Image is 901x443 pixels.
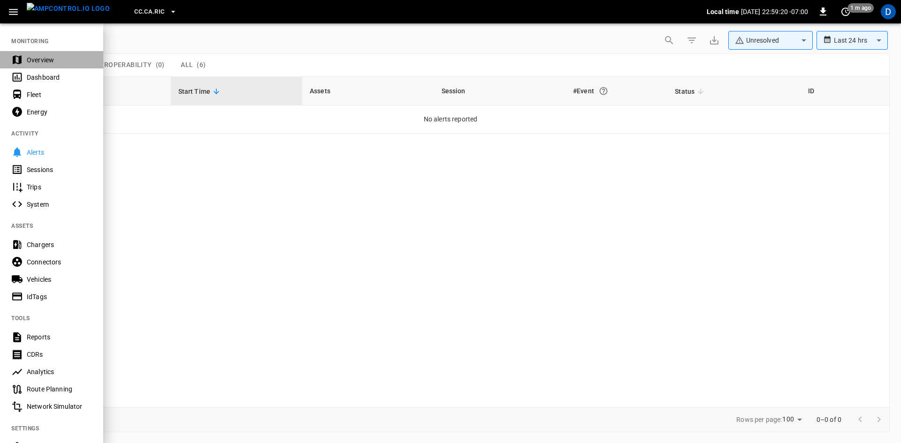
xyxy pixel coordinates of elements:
[27,200,92,209] div: System
[27,55,92,65] div: Overview
[27,367,92,376] div: Analytics
[27,148,92,157] div: Alerts
[27,292,92,301] div: IdTags
[27,275,92,284] div: Vehicles
[27,332,92,342] div: Reports
[881,4,896,19] div: profile-icon
[838,4,853,19] button: set refresh interval
[27,90,92,99] div: Fleet
[27,350,92,359] div: CDRs
[27,384,92,394] div: Route Planning
[27,73,92,82] div: Dashboard
[134,7,164,17] span: CC.CA.RIC
[741,7,808,16] p: [DATE] 22:59:20 -07:00
[27,240,92,249] div: Chargers
[27,182,92,192] div: Trips
[848,3,874,13] span: 1 m ago
[27,257,92,267] div: Connectors
[27,402,92,411] div: Network Simulator
[27,165,92,174] div: Sessions
[27,107,92,117] div: Energy
[27,3,110,15] img: ampcontrol.io logo
[707,7,739,16] p: Local time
